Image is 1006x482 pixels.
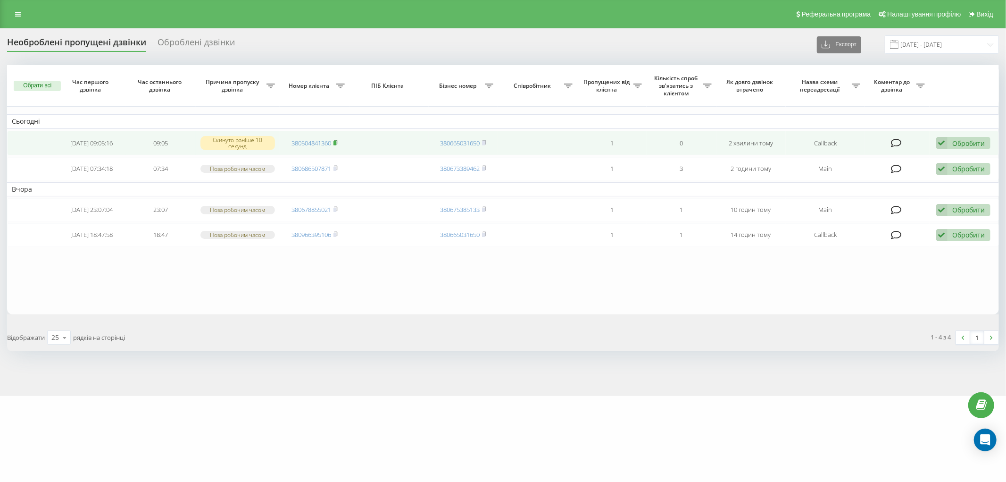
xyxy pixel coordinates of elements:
[647,131,716,156] td: 0
[284,82,336,90] span: Номер клієнта
[577,131,647,156] td: 1
[870,78,916,93] span: Коментар до дзвінка
[14,81,61,91] button: Обрати всі
[786,198,865,221] td: Main
[440,205,480,214] a: 380675385133
[73,333,125,342] span: рядків на сторінці
[647,198,716,221] td: 1
[291,230,331,239] a: 380966395106
[887,10,961,18] span: Налаштування профілю
[291,139,331,147] a: 380504841360
[802,10,871,18] span: Реферальна програма
[651,75,703,97] span: Кількість спроб зв'язатись з клієнтом
[358,82,420,90] span: ПІБ Клієнта
[977,10,993,18] span: Вихід
[582,78,633,93] span: Пропущених від клієнта
[503,82,564,90] span: Співробітник
[291,205,331,214] a: 380678855021
[57,198,126,221] td: [DATE] 23:07:04
[126,198,195,221] td: 23:07
[200,206,275,214] div: Поза робочим часом
[200,165,275,173] div: Поза робочим часом
[7,182,999,196] td: Вчора
[291,164,331,173] a: 380686507871
[126,157,195,180] td: 07:34
[7,37,146,52] div: Необроблені пропущені дзвінки
[577,157,647,180] td: 1
[953,230,985,239] div: Обробити
[577,223,647,246] td: 1
[790,78,852,93] span: Назва схеми переадресації
[433,82,485,90] span: Бізнес номер
[953,139,985,148] div: Обробити
[931,332,951,342] div: 1 - 4 з 4
[126,131,195,156] td: 09:05
[57,223,126,246] td: [DATE] 18:47:58
[440,164,480,173] a: 380673389462
[134,78,188,93] span: Час останнього дзвінка
[716,157,786,180] td: 2 години тому
[440,230,480,239] a: 380665031650
[953,164,985,173] div: Обробити
[974,429,997,451] div: Open Intercom Messenger
[440,139,480,147] a: 380665031650
[126,223,195,246] td: 18:47
[200,136,275,150] div: Скинуто раніше 10 секунд
[970,331,984,344] a: 1
[817,36,861,53] button: Експорт
[158,37,235,52] div: Оброблені дзвінки
[647,223,716,246] td: 1
[786,223,865,246] td: Callback
[200,231,275,239] div: Поза робочим часом
[577,198,647,221] td: 1
[57,157,126,180] td: [DATE] 07:34:18
[7,114,999,128] td: Сьогодні
[786,157,865,180] td: Main
[647,157,716,180] td: 3
[57,131,126,156] td: [DATE] 09:05:16
[200,78,267,93] span: Причина пропуску дзвінка
[716,223,786,246] td: 14 годин тому
[786,131,865,156] td: Callback
[724,78,778,93] span: Як довго дзвінок втрачено
[716,198,786,221] td: 10 годин тому
[51,333,59,342] div: 25
[65,78,118,93] span: Час першого дзвінка
[716,131,786,156] td: 2 хвилини тому
[953,205,985,214] div: Обробити
[7,333,45,342] span: Відображати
